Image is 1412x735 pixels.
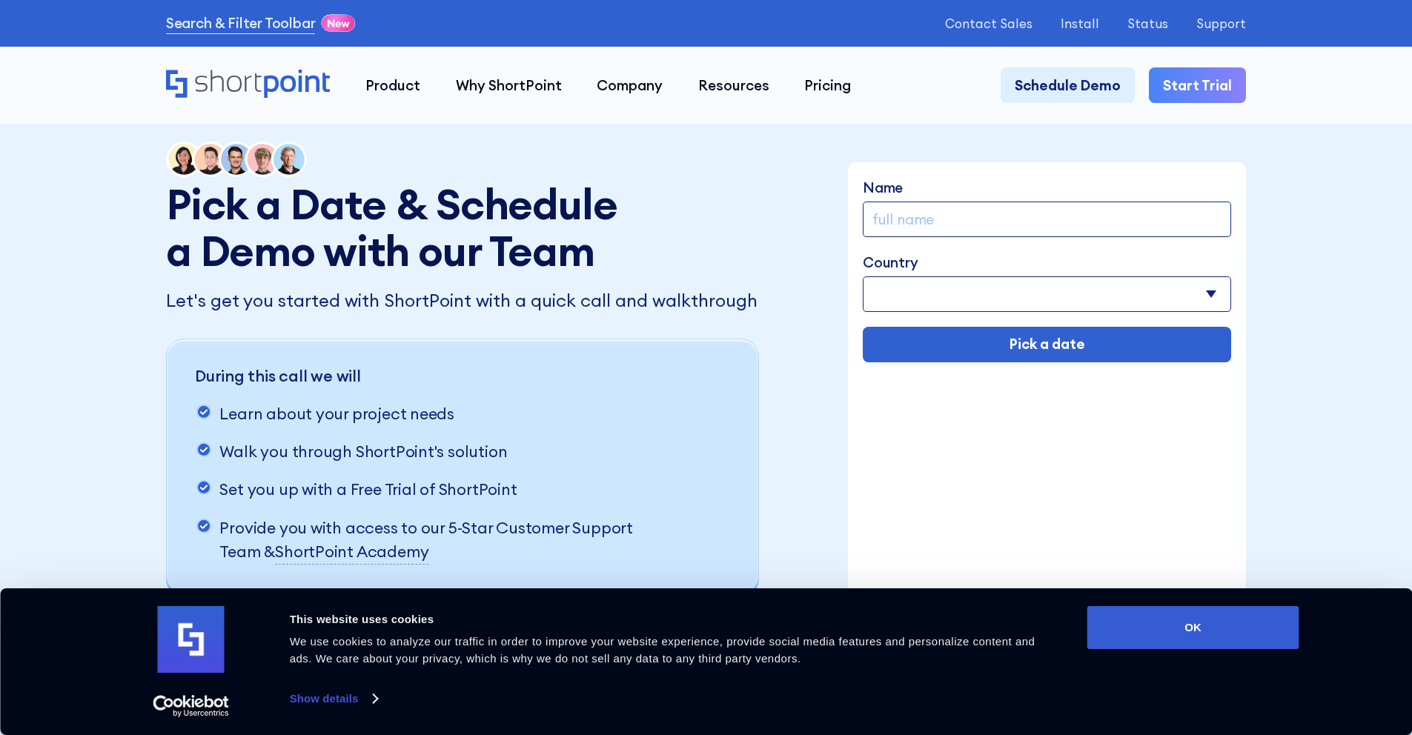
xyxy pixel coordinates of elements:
[438,67,580,103] a: Why ShortPoint
[219,516,673,565] p: Provide you with access to our 5-Star Customer Support Team &
[863,327,1231,362] input: Pick a date
[787,67,869,103] a: Pricing
[365,75,420,96] div: Product
[863,252,1231,273] label: Country
[1087,606,1299,649] button: OK
[166,287,763,314] p: Let's get you started with ShortPoint with a quick call and walkthrough
[290,688,377,710] a: Show details
[348,67,438,103] a: Product
[166,181,632,274] h1: Pick a Date & Schedule a Demo with our Team
[166,13,316,34] a: Search & Filter Toolbar
[945,16,1033,30] a: Contact Sales
[1196,16,1246,30] a: Support
[863,177,1231,199] label: Name
[1061,16,1099,30] a: Install
[195,365,674,388] p: During this call we will
[804,75,851,96] div: Pricing
[158,606,225,673] img: logo
[219,440,507,464] p: Walk you through ShortPoint's solution
[1127,16,1168,30] a: Status
[680,67,787,103] a: Resources
[863,177,1231,362] form: Demo Form
[275,540,428,565] a: ShortPoint Academy
[219,478,517,502] p: Set you up with a Free Trial of ShortPoint
[597,75,663,96] div: Company
[290,611,1054,628] div: This website uses cookies
[1001,67,1135,103] a: Schedule Demo
[863,202,1231,237] input: full name
[290,635,1035,665] span: We use cookies to analyze our traffic in order to improve your website experience, provide social...
[166,70,330,100] a: Home
[1149,67,1246,103] a: Start Trial
[579,67,680,103] a: Company
[1145,563,1412,735] iframe: Chat Widget
[456,75,562,96] div: Why ShortPoint
[126,695,256,717] a: Usercentrics Cookiebot - opens in a new window
[698,75,769,96] div: Resources
[219,402,454,426] p: Learn about your project needs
